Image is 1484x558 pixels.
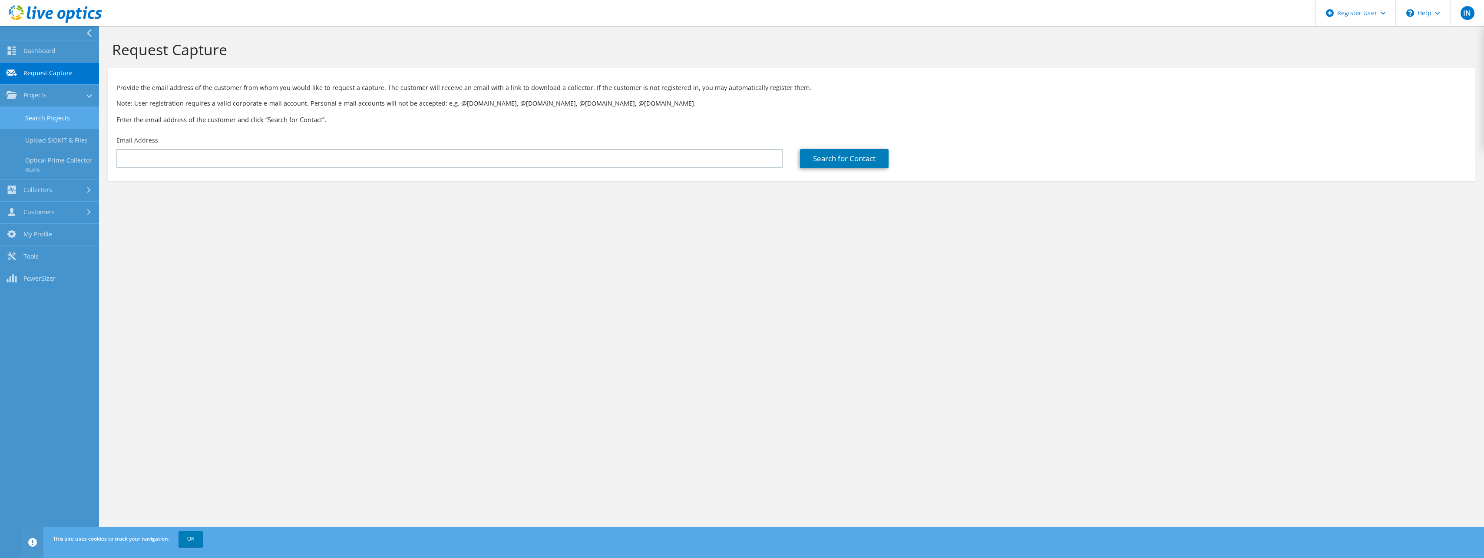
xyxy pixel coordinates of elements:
[116,115,1467,124] h3: Enter the email address of the customer and click “Search for Contact”.
[1461,6,1474,20] span: IN
[53,535,169,542] span: This site uses cookies to track your navigation.
[116,99,1467,108] p: Note: User registration requires a valid corporate e-mail account. Personal e-mail accounts will ...
[112,40,1467,59] h1: Request Capture
[116,83,1467,93] p: Provide the email address of the customer from whom you would like to request a capture. The cust...
[178,531,203,547] a: OK
[800,149,889,168] a: Search for Contact
[1406,9,1414,17] svg: \n
[116,136,158,145] label: Email Address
